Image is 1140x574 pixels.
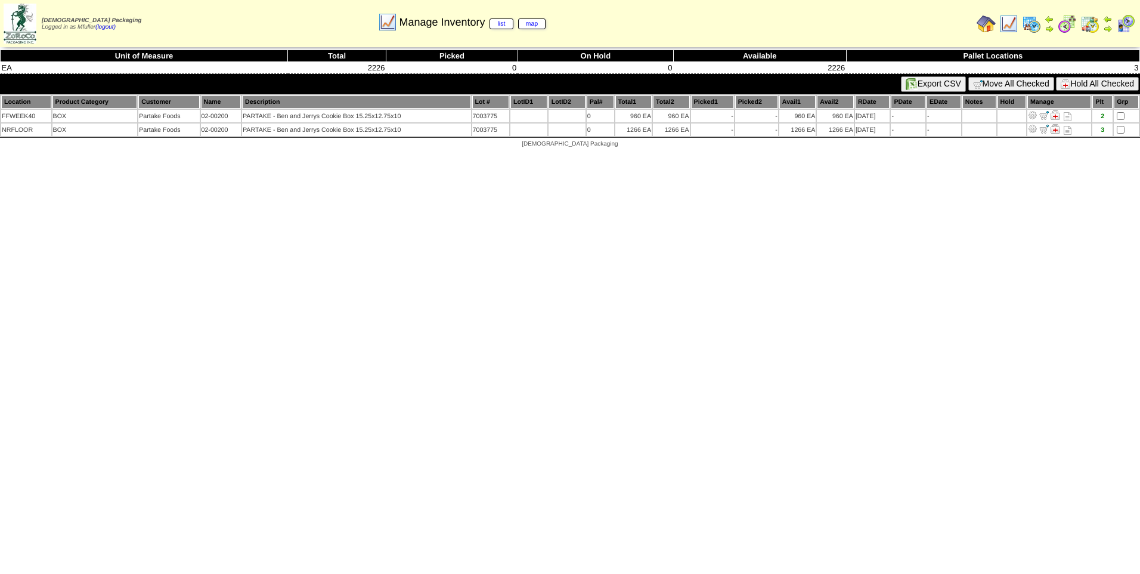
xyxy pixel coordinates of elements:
td: 0 [386,62,518,74]
td: 960 EA [779,110,816,122]
th: Available [673,50,846,62]
img: calendarblend.gif [1058,14,1077,33]
span: [DEMOGRAPHIC_DATA] Packaging [42,17,141,24]
td: 960 EA [653,110,690,122]
td: 1266 EA [653,124,690,136]
img: arrowright.gif [1045,24,1054,33]
th: Plt [1092,95,1113,109]
img: hold.gif [1061,79,1070,89]
th: Total [288,50,386,62]
td: Partake Foods [138,124,199,136]
td: PARTAKE - Ben and Jerrys Cookie Box 15.25x12.75x10 [242,110,471,122]
th: Pallet Locations [846,50,1139,62]
td: PARTAKE - Ben and Jerrys Cookie Box 15.25x12.75x10 [242,124,471,136]
td: - [691,124,734,136]
td: 1266 EA [615,124,652,136]
span: [DEMOGRAPHIC_DATA] Packaging [522,141,618,147]
td: 0 [518,62,673,74]
td: 7003775 [472,124,509,136]
th: Picked [386,50,518,62]
img: calendarcustomer.gif [1116,14,1135,33]
th: Lot # [472,95,509,109]
td: BOX [52,124,138,136]
i: Note [1064,112,1071,121]
td: - [927,110,961,122]
img: Adjust [1028,124,1037,134]
td: 960 EA [817,110,854,122]
img: arrowleft.gif [1103,14,1113,24]
td: - [927,124,961,136]
img: line_graph.gif [999,14,1018,33]
th: LotID2 [549,95,586,109]
th: Total2 [653,95,690,109]
th: Name [201,95,241,109]
th: PDate [891,95,925,109]
img: Manage Hold [1051,110,1060,120]
td: Partake Foods [138,110,199,122]
a: (logout) [95,24,116,30]
img: arrowright.gif [1103,24,1113,33]
th: Description [242,95,471,109]
th: Pal# [587,95,614,109]
td: 7003775 [472,110,509,122]
th: Grp [1114,95,1139,109]
img: cart.gif [973,79,983,89]
th: Avail2 [817,95,854,109]
td: - [735,110,778,122]
th: Avail1 [779,95,816,109]
img: zoroco-logo-small.webp [4,4,36,44]
td: NRFLOOR [1,124,51,136]
td: 02-00200 [201,110,241,122]
img: line_graph.gif [378,13,397,32]
th: On Hold [518,50,673,62]
td: 02-00200 [201,124,241,136]
img: excel.gif [906,78,918,90]
td: 3 [846,62,1139,74]
th: Product Category [52,95,138,109]
th: LotID1 [510,95,547,109]
td: 2226 [673,62,846,74]
button: Export CSV [901,76,966,92]
img: Move [1039,124,1049,134]
td: FFWEEK40 [1,110,51,122]
td: 1266 EA [817,124,854,136]
th: Customer [138,95,199,109]
td: - [891,124,925,136]
td: 960 EA [615,110,652,122]
img: home.gif [977,14,996,33]
span: Manage Inventory [399,16,546,29]
img: Adjust [1028,110,1037,120]
td: 1266 EA [779,124,816,136]
td: EA [1,62,288,74]
button: Move All Checked [968,77,1054,91]
th: RDate [855,95,890,109]
img: calendarprod.gif [1022,14,1041,33]
td: BOX [52,110,138,122]
a: list [490,18,513,29]
td: 2226 [288,62,386,74]
div: 3 [1093,126,1112,134]
th: Picked1 [691,95,734,109]
div: 2 [1093,113,1112,120]
span: Logged in as Mfuller [42,17,141,30]
th: Unit of Measure [1,50,288,62]
td: 0 [587,124,614,136]
th: Manage [1027,95,1091,109]
td: - [735,124,778,136]
th: Hold [997,95,1026,109]
th: Location [1,95,51,109]
a: map [518,18,546,29]
img: Manage Hold [1051,124,1060,134]
button: Hold All Checked [1056,77,1139,91]
td: 0 [587,110,614,122]
th: Total1 [615,95,652,109]
th: Notes [962,95,996,109]
td: - [891,110,925,122]
th: Picked2 [735,95,778,109]
td: [DATE] [855,124,890,136]
th: EDate [927,95,961,109]
img: arrowleft.gif [1045,14,1054,24]
td: - [691,110,734,122]
img: Move [1039,110,1049,120]
td: [DATE] [855,110,890,122]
